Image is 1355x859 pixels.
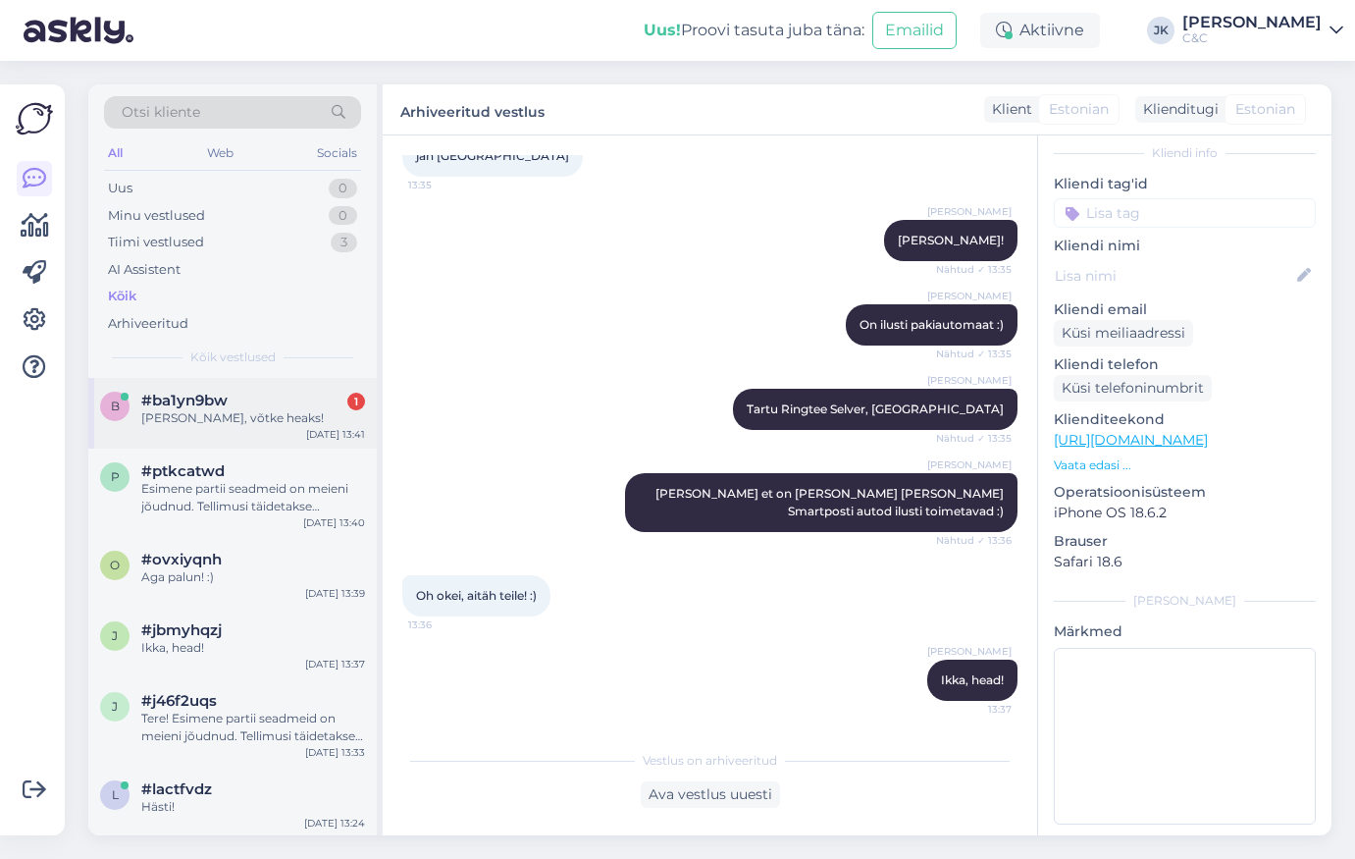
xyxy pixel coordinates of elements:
[936,262,1012,277] span: Nähtud ✓ 13:35
[141,462,225,480] span: #ptkcatwd
[400,96,545,123] label: Arhiveeritud vestlus
[1054,552,1316,572] p: Safari 18.6
[141,639,365,657] div: Ikka, head!
[305,745,365,760] div: [DATE] 13:33
[936,431,1012,446] span: Nähtud ✓ 13:35
[1054,174,1316,194] p: Kliendi tag'id
[408,178,482,192] span: 13:35
[1147,17,1174,44] div: JK
[1054,456,1316,474] p: Vaata edasi ...
[980,13,1100,48] div: Aktiivne
[644,19,864,42] div: Proovi tasuta juba täna:
[872,12,957,49] button: Emailid
[141,568,365,586] div: Aga palun! :)
[1054,299,1316,320] p: Kliendi email
[108,314,188,334] div: Arhiveeritud
[141,692,217,710] span: #j46f2uqs
[141,392,228,409] span: #ba1yn9bw
[1054,592,1316,610] div: [PERSON_NAME]
[1054,144,1316,162] div: Kliendi info
[1054,354,1316,375] p: Kliendi telefon
[1054,431,1208,449] a: [URL][DOMAIN_NAME]
[416,588,537,603] span: Oh okei, aitäh teile! :)
[329,206,357,226] div: 0
[643,752,777,770] span: Vestlus on arhiveeritud
[1054,409,1316,430] p: Klienditeekond
[984,99,1032,120] div: Klient
[860,317,1004,332] span: On ilusti pakiautomaat :)
[108,233,204,252] div: Tiimi vestlused
[655,486,1007,518] span: [PERSON_NAME] et on [PERSON_NAME] [PERSON_NAME] Smartposti autod ilusti toimetavad :)
[108,179,132,198] div: Uus
[16,100,53,137] img: Askly Logo
[112,787,119,802] span: l
[141,551,222,568] span: #ovxiyqnh
[141,480,365,515] div: Esimene partii seadmeid on meieni jõudnud. Tellimusi täidetakse virtuaaljärjekorra alusel. Paraku...
[747,402,1004,416] span: Tartu Ringtee Selver, [GEOGRAPHIC_DATA]
[1054,531,1316,552] p: Brauser
[104,140,127,166] div: All
[1055,265,1293,287] input: Lisa nimi
[936,347,1012,361] span: Nähtud ✓ 13:35
[641,781,780,808] div: Ava vestlus uuesti
[1049,99,1109,120] span: Estonian
[416,148,569,163] span: jah [GEOGRAPHIC_DATA]
[122,102,200,123] span: Otsi kliente
[313,140,361,166] div: Socials
[141,409,365,427] div: [PERSON_NAME], võtke heaks!
[1135,99,1219,120] div: Klienditugi
[141,798,365,816] div: Hästi!
[927,289,1012,303] span: [PERSON_NAME]
[898,233,1004,247] span: [PERSON_NAME]!
[1054,621,1316,642] p: Märkmed
[644,21,681,39] b: Uus!
[190,349,276,366] span: Kõik vestlused
[112,699,118,714] span: j
[1235,99,1295,120] span: Estonian
[927,644,1012,659] span: [PERSON_NAME]
[203,140,237,166] div: Web
[329,179,357,198] div: 0
[110,558,120,572] span: o
[1054,503,1316,523] p: iPhone OS 18.6.2
[306,427,365,442] div: [DATE] 13:41
[331,233,357,252] div: 3
[108,260,181,280] div: AI Assistent
[408,617,482,632] span: 13:36
[1054,482,1316,503] p: Operatsioonisüsteem
[941,672,1004,687] span: Ikka, head!
[108,287,136,306] div: Kõik
[111,399,120,413] span: b
[1054,198,1316,228] input: Lisa tag
[141,710,365,745] div: Tere! Esimene partii seadmeid on meieni jõudnud. Tellimusi täidetakse virtuaaljärjekorra alusel. ...
[938,702,1012,717] span: 13:37
[1054,236,1316,256] p: Kliendi nimi
[304,816,365,831] div: [DATE] 13:24
[936,533,1012,548] span: Nähtud ✓ 13:36
[305,586,365,601] div: [DATE] 13:39
[141,621,222,639] span: #jbmyhqzj
[1054,320,1193,347] div: Küsi meiliaadressi
[111,469,120,484] span: p
[347,393,365,410] div: 1
[1054,375,1212,402] div: Küsi telefoninumbrit
[1182,15,1343,46] a: [PERSON_NAME]C&C
[927,204,1012,219] span: [PERSON_NAME]
[1182,15,1322,30] div: [PERSON_NAME]
[1182,30,1322,46] div: C&C
[927,457,1012,472] span: [PERSON_NAME]
[305,657,365,671] div: [DATE] 13:37
[108,206,205,226] div: Minu vestlused
[927,373,1012,388] span: [PERSON_NAME]
[141,780,212,798] span: #lactfvdz
[303,515,365,530] div: [DATE] 13:40
[112,628,118,643] span: j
